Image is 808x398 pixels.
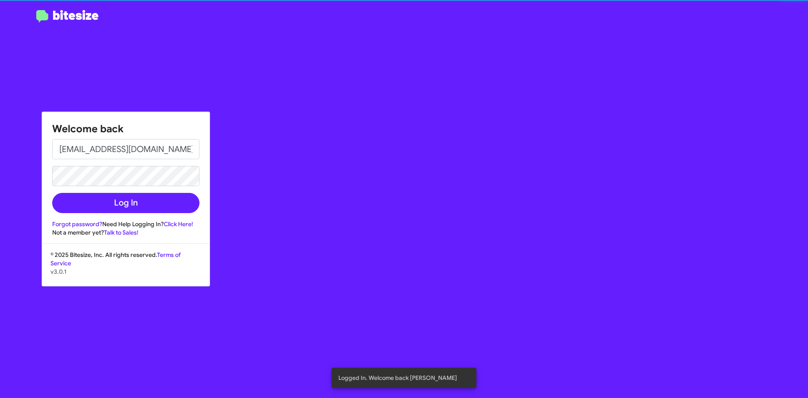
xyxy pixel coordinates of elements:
[164,220,193,228] a: Click Here!
[52,122,199,136] h1: Welcome back
[104,229,138,236] a: Talk to Sales!
[52,220,102,228] a: Forgot password?
[52,193,199,213] button: Log In
[52,228,199,237] div: Not a member yet?
[52,139,199,159] input: Email address
[338,374,457,382] span: Logged In. Welcome back [PERSON_NAME]
[42,251,210,286] div: © 2025 Bitesize, Inc. All rights reserved.
[50,267,201,276] p: v3.0.1
[52,220,199,228] div: Need Help Logging In?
